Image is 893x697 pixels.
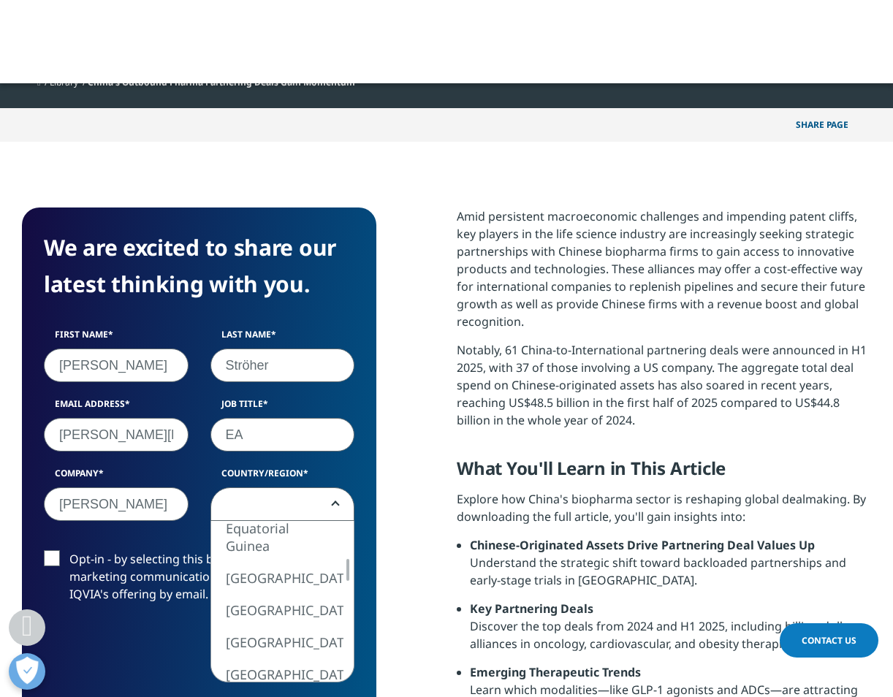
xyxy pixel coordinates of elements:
li: [GEOGRAPHIC_DATA] [211,562,344,594]
iframe: reCAPTCHA [44,626,266,683]
p: Explore how China's biopharma sector is reshaping global dealmaking. By downloading the full arti... [457,490,871,536]
li: Understand the strategic shift toward backloaded partnerships and early-stage trials in [GEOGRAPH... [470,536,871,600]
li: [GEOGRAPHIC_DATA] [211,594,344,626]
li: Equatorial Guinea [211,512,344,562]
li: [GEOGRAPHIC_DATA] [211,626,344,658]
label: Opt-in - by selecting this box, I consent to receiving marketing communications and information a... [44,550,354,611]
p: Notably, 61 China-to-International partnering deals were announced in H1 2025, with 37 of those i... [457,341,871,440]
label: Last Name [210,328,355,348]
li: Discover the top deals from 2024 and H1 2025, including billion-dollar alliances in oncology, car... [470,600,871,663]
span: Contact Us [802,634,856,647]
label: Company [44,467,189,487]
p: Amid persistent macroeconomic challenges and impending patent cliffs, key players in the life sci... [457,207,871,341]
strong: Key Partnering Deals [470,601,593,617]
li: [GEOGRAPHIC_DATA] [211,658,344,690]
h4: We are excited to share our latest thinking with you. [44,229,354,302]
a: Contact Us [780,623,878,658]
p: Share PAGE [785,108,878,142]
strong: Chinese-Originated Assets Drive Partnering Deal Values Up [470,537,815,553]
button: Share PAGEShare PAGE [785,108,878,142]
label: Email Address [44,397,189,418]
button: Präferenzen öffnen [9,653,45,690]
strong: Emerging Therapeutic Trends [470,664,641,680]
h5: What You'll Learn in This Article [457,457,871,490]
label: First Name [44,328,189,348]
label: Country/Region [210,467,355,487]
label: Job Title [210,397,355,418]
